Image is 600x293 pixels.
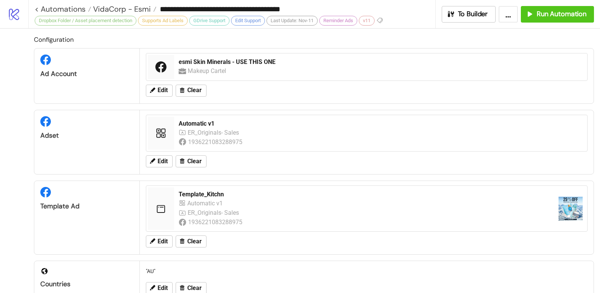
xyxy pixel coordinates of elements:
[319,16,357,26] div: Reminder Ads
[138,16,188,26] div: Supports Ad Labels
[40,202,133,211] div: Template Ad
[187,238,202,245] span: Clear
[458,10,488,18] span: To Builder
[176,235,207,247] button: Clear
[179,120,583,128] div: Automatic v1
[179,58,583,66] div: esmi Skin Minerals - USE THIS ONE
[187,285,202,291] span: Clear
[231,16,265,26] div: Edit Support
[188,66,228,76] div: Makeup Cartel
[35,5,91,13] a: < Automations
[521,6,594,23] button: Run Automation
[40,131,133,140] div: Adset
[146,85,173,97] button: Edit
[146,235,173,247] button: Edit
[188,137,243,147] div: 1936221083288975
[187,199,225,208] div: Automatic v1
[189,16,230,26] div: GDrive Support
[188,217,243,227] div: 1936221083288975
[158,87,168,94] span: Edit
[537,10,586,18] span: Run Automation
[35,16,136,26] div: Dropbox Folder / Asset placement detection
[158,158,168,165] span: Edit
[559,197,583,221] img: https://scontent-fra5-2.xx.fbcdn.net/v/t45.1600-4/524873932_1842414079984945_397294475026080719_n...
[34,35,594,44] h2: Configuration
[499,6,518,23] button: ...
[40,280,133,288] div: Countries
[91,5,156,13] a: VidaCorp - Esmi
[188,128,240,137] div: ER_Originals- Sales
[266,16,318,26] div: Last Update: Nov-11
[187,87,202,94] span: Clear
[188,208,240,217] div: ER_Originals- Sales
[176,85,207,97] button: Clear
[40,70,133,78] div: Ad Account
[359,16,375,26] div: v11
[187,158,202,165] span: Clear
[158,285,168,291] span: Edit
[179,190,553,199] div: Template_Kitchn
[91,4,151,14] span: VidaCorp - Esmi
[143,264,591,278] div: "AU"
[158,238,168,245] span: Edit
[146,155,173,167] button: Edit
[442,6,496,23] button: To Builder
[176,155,207,167] button: Clear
